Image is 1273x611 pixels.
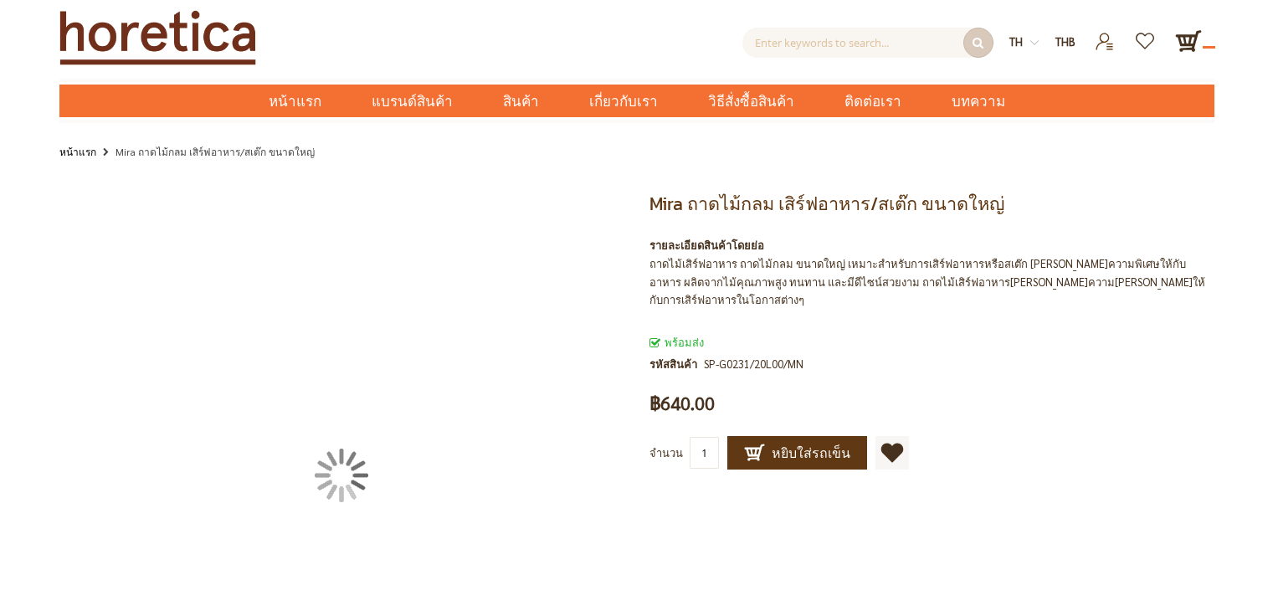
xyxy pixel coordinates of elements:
[1009,34,1023,49] span: th
[346,85,478,117] a: แบรนด์สินค้า
[244,85,346,117] a: หน้าแรก
[683,85,819,117] a: วิธีสั่งซื้อสินค้า
[1055,34,1075,49] span: THB
[269,90,321,112] span: หน้าแรก
[59,10,256,65] img: Horetica.com
[819,85,927,117] a: ติดต่อเรา
[649,190,1004,218] span: Mira ถาดไม้กลม เสิร์ฟอาหาร/สเต๊ก ขนาดใหญ่
[727,436,867,470] button: หยิบใส่รถเข็น
[1030,39,1039,47] img: dropdown-icon.svg
[649,254,1214,309] div: ถาดไม้เสิร์ฟอาหาร ถาดไม้กลม ขนาดใหญ่ เหมาะสำหรับการเสิร์ฟอาหารหรือสเต๊ก [PERSON_NAME]ความพิเศษให้...
[589,85,658,119] span: เกี่ยวกับเรา
[1126,28,1167,42] a: รายการโปรด
[478,85,564,117] a: สินค้า
[649,238,764,252] strong: รายละเอียดสินค้าโดยย่อ
[927,85,1030,117] a: บทความ
[315,449,368,502] img: กำลังโหลด...
[649,445,683,460] span: จำนวน
[649,335,704,349] span: พร้อมส่ง
[372,85,453,119] span: แบรนด์สินค้า
[649,333,1214,352] div: สถานะของสินค้า
[649,394,715,413] span: ฿640.00
[649,355,704,373] strong: รหัสสินค้า
[503,85,539,119] span: สินค้า
[952,85,1005,119] span: บทความ
[704,355,803,373] div: SP-G0231/20L00/MN
[59,142,96,161] a: หน้าแรก
[99,142,315,163] li: Mira ถาดไม้กลม เสิร์ฟอาหาร/สเต๊ก ขนาดใหญ่
[875,436,909,470] a: เพิ่มไปยังรายการโปรด
[564,85,683,117] a: เกี่ยวกับเรา
[708,85,794,119] span: วิธีสั่งซื้อสินค้า
[744,443,850,463] span: หยิบใส่รถเข็น
[1085,28,1126,42] a: เข้าสู่ระบบ
[844,85,901,119] span: ติดต่อเรา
